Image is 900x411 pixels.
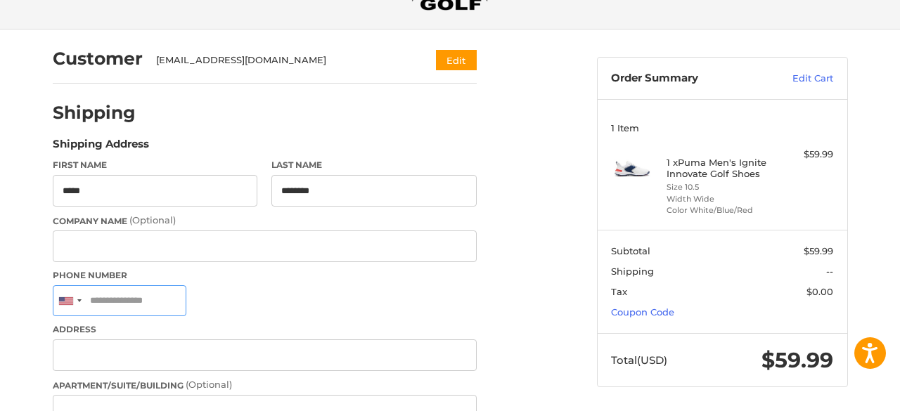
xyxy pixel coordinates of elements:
[611,72,762,86] h3: Order Summary
[53,136,149,159] legend: Shipping Address
[826,266,833,277] span: --
[611,353,667,367] span: Total (USD)
[762,72,833,86] a: Edit Cart
[778,148,833,162] div: $59.99
[806,286,833,297] span: $0.00
[784,373,900,411] iframe: Google Customer Reviews
[667,181,774,193] li: Size 10.5
[667,193,774,205] li: Width Wide
[53,102,136,124] h2: Shipping
[53,159,258,171] label: First Name
[156,53,409,67] div: [EMAIL_ADDRESS][DOMAIN_NAME]
[667,204,774,216] li: Color White/Blue/Red
[53,323,477,336] label: Address
[53,214,477,228] label: Company Name
[611,286,627,297] span: Tax
[611,245,650,256] span: Subtotal
[53,286,86,316] div: United States: +1
[611,122,833,133] h3: 1 Item
[436,50,477,70] button: Edit
[667,157,774,180] h4: 1 x Puma Men's Ignite Innovate Golf Shoes
[129,214,176,226] small: (Optional)
[186,379,232,390] small: (Optional)
[611,266,654,277] span: Shipping
[271,159,477,171] label: Last Name
[761,347,833,373] span: $59.99
[53,269,477,282] label: Phone Number
[53,378,477,392] label: Apartment/Suite/Building
[611,306,674,318] a: Coupon Code
[804,245,833,256] span: $59.99
[53,48,143,70] h2: Customer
